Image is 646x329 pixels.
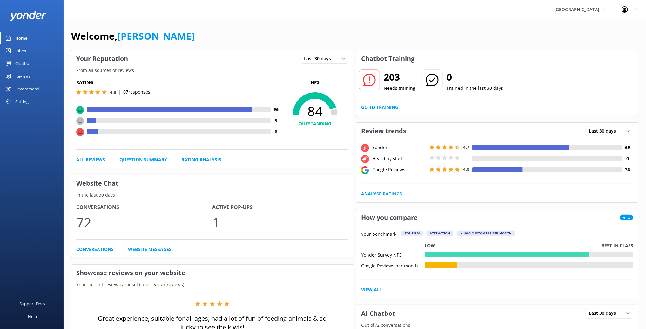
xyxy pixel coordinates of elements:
[271,106,282,113] h4: 96
[463,144,469,150] span: 4.7
[371,155,428,162] div: Heard by staff
[361,252,425,257] div: Yonder Survey NPS
[356,50,419,67] h3: Chatbot Training
[76,203,212,212] h4: Conversations
[384,85,415,92] p: Needs training
[622,144,633,151] h4: 69
[212,212,349,233] p: 1
[15,70,30,82] div: Reviews
[356,123,411,139] h3: Review trends
[447,69,503,85] h2: 0
[384,69,415,85] h2: 203
[401,231,423,236] div: Tourism
[356,305,400,322] h3: AI Chatbot
[28,310,37,323] div: Help
[71,50,133,67] h3: Your Reputation
[361,231,398,238] p: Your benchmark:
[110,89,116,95] span: 4.8
[212,203,349,212] h4: Active Pop-ups
[457,231,515,236] div: > 1000 customers per month
[71,29,195,44] h1: Welcome,
[76,212,212,233] p: 72
[356,322,638,329] p: Out of 72 conversations
[622,155,633,162] h4: 0
[181,156,221,163] a: Rating Analysis
[71,175,353,192] h3: Website Chat
[15,95,30,108] div: Settings
[282,79,348,86] p: NPS
[620,215,633,220] span: New
[622,166,633,173] h4: 36
[20,297,45,310] div: Support Docs
[71,192,353,199] p: In the last 30 days
[282,120,348,127] h4: OUTSTANDING
[271,117,282,124] h4: 5
[71,281,353,288] p: Your current review carousel (latest 5 star reviews)
[282,103,348,119] span: 84
[76,246,114,253] a: Conversations
[361,190,402,197] a: Analyse Ratings
[427,231,453,236] div: Attraction
[463,166,469,172] span: 4.9
[15,32,28,44] div: Home
[271,128,282,135] h4: 6
[76,156,105,163] a: All Reviews
[554,6,599,12] span: [GEOGRAPHIC_DATA]
[447,85,503,92] p: Trained in the last 30 days
[71,265,353,281] h3: Showcase reviews on your website
[15,57,31,70] div: Chatbot
[71,67,353,74] p: From all sources of reviews
[371,166,428,173] div: Google Reviews
[118,30,195,43] a: [PERSON_NAME]
[15,82,39,95] div: Recommend
[361,262,425,268] div: Google Reviews per month
[425,242,435,249] p: Low
[361,286,382,293] a: View All
[589,310,620,317] span: Last 30 days
[602,242,633,249] p: Best in class
[76,79,282,86] h5: Rating
[371,144,428,151] div: Yonder
[356,209,422,226] h3: How you compare
[128,246,172,253] a: Website Messages
[589,128,620,135] span: Last 30 days
[10,11,46,21] img: yonder-white-logo.png
[361,104,398,111] a: Go to Training
[118,89,150,95] p: | 107 responses
[15,44,26,57] div: Inbox
[119,156,167,163] a: Question Summary
[304,55,335,62] span: Last 30 days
